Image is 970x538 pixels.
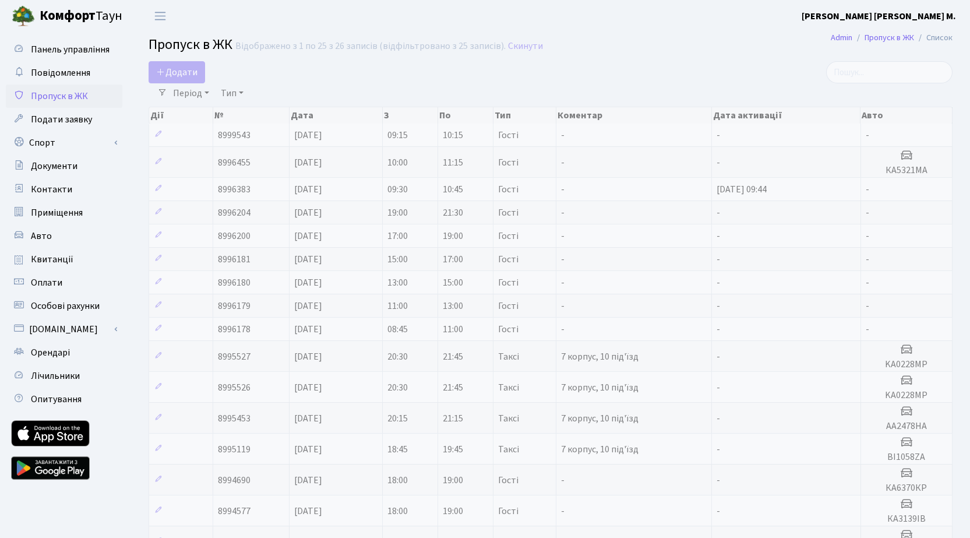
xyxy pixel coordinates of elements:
span: Контакти [31,183,72,196]
a: Контакти [6,178,122,201]
span: - [561,253,565,266]
span: [DATE] [294,505,322,518]
span: 09:15 [387,129,408,142]
span: [DATE] [294,183,322,196]
a: Спорт [6,131,122,154]
span: - [561,230,565,242]
span: [DATE] [294,156,322,169]
span: 11:00 [443,323,463,336]
span: 8995453 [218,412,251,425]
span: 11:00 [387,300,408,312]
span: - [717,505,720,518]
span: - [561,323,565,336]
span: 20:30 [387,381,408,394]
span: 20:15 [387,412,408,425]
span: 8994690 [218,474,251,487]
h5: АА2478НА [866,421,948,432]
button: Переключити навігацію [146,6,175,26]
span: - [866,300,869,312]
span: 8995527 [218,350,251,363]
span: - [561,156,565,169]
span: [DATE] [294,474,322,487]
nav: breadcrumb [813,26,970,50]
span: Опитування [31,393,82,406]
span: - [866,323,869,336]
span: Гості [498,476,518,485]
th: Дії [149,107,213,124]
a: Приміщення [6,201,122,224]
span: 8996181 [218,253,251,266]
a: Лічильники [6,364,122,388]
span: [DATE] 09:44 [717,183,767,196]
a: Період [168,83,214,103]
span: Додати [156,66,197,79]
h5: KA0228MP [866,390,948,401]
span: Таксі [498,445,519,454]
span: Таксі [498,352,519,361]
a: Подати заявку [6,108,122,131]
span: - [561,206,565,219]
b: [PERSON_NAME] [PERSON_NAME] М. [802,10,956,23]
span: Гості [498,278,518,287]
a: Панель управління [6,38,122,61]
a: Додати [149,61,205,83]
span: Гості [498,158,518,167]
a: Авто [6,224,122,248]
th: Тип [493,107,556,124]
span: [DATE] [294,276,322,289]
span: [DATE] [294,323,322,336]
span: Квитанції [31,253,73,266]
span: Таксі [498,414,519,423]
span: Гості [498,301,518,311]
span: - [866,206,869,219]
span: 8999543 [218,129,251,142]
span: 8996455 [218,156,251,169]
span: - [561,300,565,312]
th: По [438,107,493,124]
span: 7 корпус, 10 під'їзд [561,443,639,456]
a: Скинути [508,41,543,52]
a: [DOMAIN_NAME] [6,318,122,341]
span: Гості [498,255,518,264]
span: Документи [31,160,77,173]
span: 8996200 [218,230,251,242]
img: logo.png [12,5,35,28]
span: 19:00 [443,474,463,487]
span: 15:00 [443,276,463,289]
span: 21:30 [443,206,463,219]
span: Гості [498,231,518,241]
a: Повідомлення [6,61,122,85]
span: 8995526 [218,381,251,394]
span: 7 корпус, 10 під'їзд [561,381,639,394]
span: Пропуск в ЖК [149,34,232,55]
span: 13:00 [443,300,463,312]
span: 18:45 [387,443,408,456]
span: Особові рахунки [31,300,100,312]
li: Список [914,31,953,44]
div: Відображено з 1 по 25 з 26 записів (відфільтровано з 25 записів). [235,41,506,52]
span: 19:00 [387,206,408,219]
h5: КА3139ІВ [866,514,948,525]
span: Пропуск в ЖК [31,90,88,103]
span: Гості [498,185,518,194]
span: [DATE] [294,350,322,363]
b: Комфорт [40,6,96,25]
a: Пропуск в ЖК [865,31,914,44]
span: 17:00 [443,253,463,266]
span: 13:00 [387,276,408,289]
span: Авто [31,230,52,242]
span: - [717,350,720,363]
th: Коментар [556,107,712,124]
span: 8996179 [218,300,251,312]
h5: КА6370КР [866,483,948,494]
span: Таун [40,6,122,26]
span: - [717,323,720,336]
span: 7 корпус, 10 під'їзд [561,350,639,363]
span: 10:45 [443,183,463,196]
span: 20:30 [387,350,408,363]
span: [DATE] [294,253,322,266]
span: Гості [498,131,518,140]
th: З [383,107,438,124]
span: Повідомлення [31,66,90,79]
h5: КА5321МА [866,165,948,176]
